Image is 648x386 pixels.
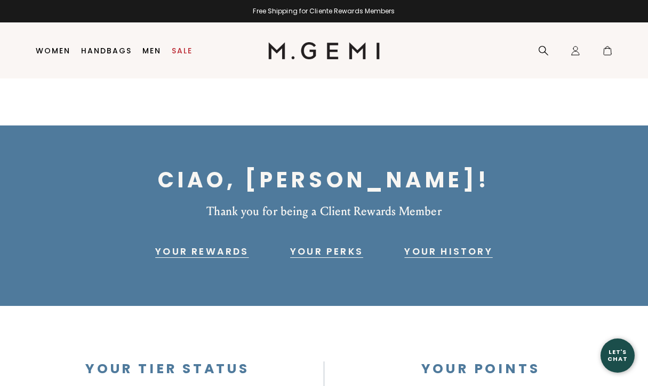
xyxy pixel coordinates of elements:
[268,42,380,59] img: M.Gemi
[11,168,637,192] h1: Ciao, [PERSON_NAME]!
[142,46,161,55] a: Men
[155,245,249,258] a: Your Rewards
[324,361,637,377] div: Your Points
[601,349,635,362] div: Let's Chat
[11,204,637,218] div: Thank you for being a Client Rewards Member
[404,245,492,258] a: Your History
[36,46,70,55] a: Women
[172,46,193,55] a: Sale
[81,46,132,55] a: Handbags
[11,361,324,377] div: Your Tier Status
[290,245,363,258] a: Your Perks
